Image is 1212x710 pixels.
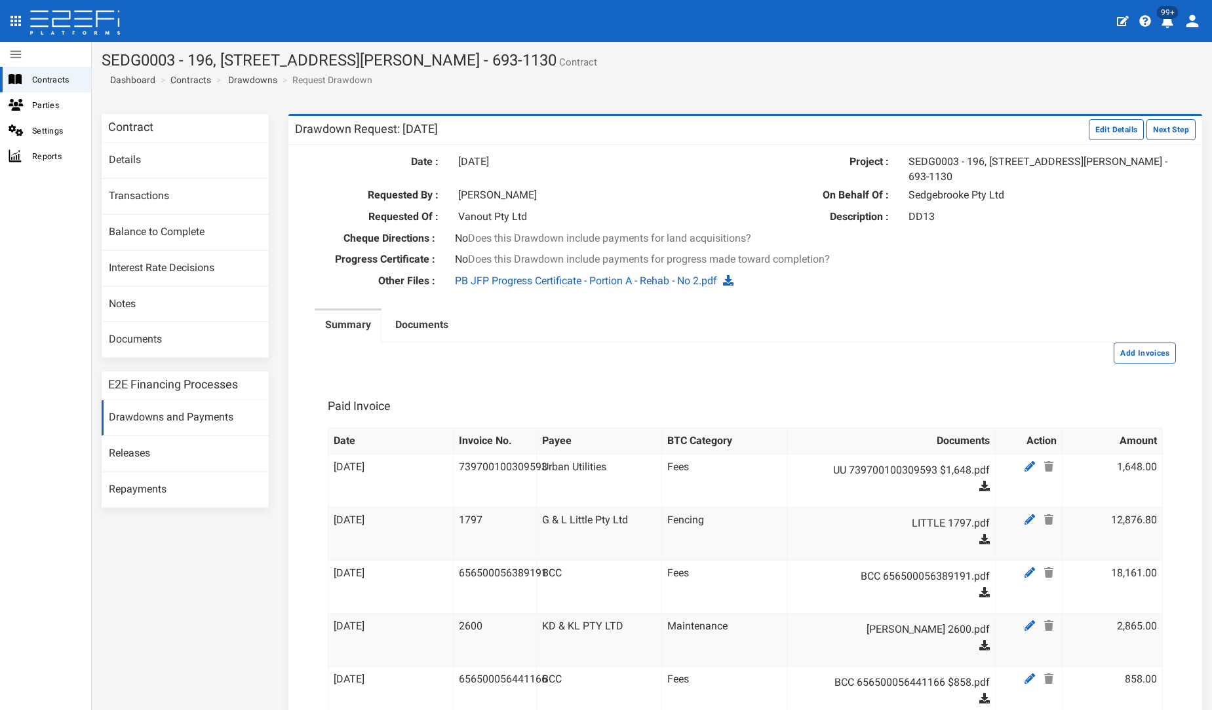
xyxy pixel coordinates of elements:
[102,179,269,214] a: Transactions
[328,428,453,454] th: Date
[102,52,1202,69] h1: SEDG0003 - 196, [STREET_ADDRESS][PERSON_NAME] - 693-1130
[537,428,662,454] th: Payee
[996,428,1063,454] th: Action
[662,507,787,560] td: Fencing
[557,58,597,67] small: Contract
[453,507,536,560] td: 1797
[32,123,81,138] span: Settings
[328,613,453,666] td: [DATE]
[1041,565,1057,581] a: Delete Payee
[662,428,787,454] th: BTC Category
[755,155,899,170] label: Project :
[1041,512,1057,528] a: Delete Payee
[899,188,1186,203] div: Sedgebrooke Pty Ltd
[305,188,448,203] label: Requested By :
[228,73,277,86] a: Drawdowns
[102,436,269,472] a: Releases
[453,428,536,454] th: Invoice No.
[102,251,269,286] a: Interest Rate Decisions
[328,454,453,507] td: [DATE]
[662,560,787,613] td: Fees
[448,210,735,225] div: Vanout Pty Ltd
[102,287,269,322] a: Notes
[1041,671,1057,687] a: Delete Payee
[787,428,996,454] th: Documents
[315,310,381,343] a: Summary
[537,507,662,560] td: G & L Little Pty Ltd
[1089,119,1144,140] button: Edit Details
[453,454,536,507] td: 739700100309593
[448,188,735,203] div: [PERSON_NAME]
[899,210,1186,225] div: DD13
[328,560,453,613] td: [DATE]
[1146,119,1196,140] button: Next Step
[325,318,371,333] label: Summary
[806,619,990,640] a: [PERSON_NAME] 2600.pdf
[806,513,990,534] a: LITTLE 1797.pdf
[455,274,717,287] a: PB JFP Progress Certificate - Portion A - Rehab - No 2.pdf
[445,252,1046,267] div: No
[468,253,830,265] span: Does this Drawdown include payments for progress made toward completion?
[755,210,899,225] label: Description :
[108,121,153,133] h3: Contract
[328,400,391,412] h3: Paid Invoice
[279,73,372,86] li: Request Drawdown
[537,560,662,613] td: BCC
[537,613,662,666] td: KD & KL PTY LTD
[1041,618,1057,634] a: Delete Payee
[395,318,448,333] label: Documents
[1063,454,1163,507] td: 1,648.00
[102,472,269,508] a: Repayments
[1063,507,1163,560] td: 12,876.80
[1063,613,1163,666] td: 2,865.00
[305,155,448,170] label: Date :
[806,460,990,481] a: UU 739700100309593 $1,648.pdf
[295,252,445,267] label: Progress Certificate :
[448,155,735,170] div: [DATE]
[468,232,751,244] span: Does this Drawdown include payments for land acquisitions?
[1089,122,1147,135] a: Edit Details
[899,155,1186,185] div: SEDG0003 - 196, [STREET_ADDRESS][PERSON_NAME] - 693-1130
[1063,560,1163,613] td: 18,161.00
[32,149,81,164] span: Reports
[108,379,238,390] h3: E2E Financing Processes
[170,73,211,86] a: Contracts
[1114,346,1176,358] a: Add Invoices
[32,98,81,113] span: Parties
[328,507,453,560] td: [DATE]
[806,566,990,587] a: BCC 656500056389191.pdf
[806,672,990,693] a: BCC 656500056441166 $858.pdf
[445,231,1046,246] div: No
[295,123,438,135] h3: Drawdown Request: [DATE]
[453,560,536,613] td: 656500056389191
[102,215,269,250] a: Balance to Complete
[755,188,899,203] label: On Behalf Of :
[105,73,155,86] a: Dashboard
[295,274,445,289] label: Other Files :
[662,613,787,666] td: Maintenance
[453,613,536,666] td: 2600
[1114,343,1176,364] button: Add Invoices
[385,310,459,343] a: Documents
[1063,428,1163,454] th: Amount
[1146,122,1196,135] a: Next Step
[537,454,662,507] td: Urban Utilities
[102,400,269,436] a: Drawdowns and Payments
[662,454,787,507] td: Fees
[305,210,448,225] label: Requested Of :
[32,72,81,87] span: Contracts
[105,75,155,85] span: Dashboard
[102,322,269,358] a: Documents
[1041,458,1057,475] a: Delete Payee
[295,231,445,246] label: Cheque Directions :
[102,143,269,178] a: Details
